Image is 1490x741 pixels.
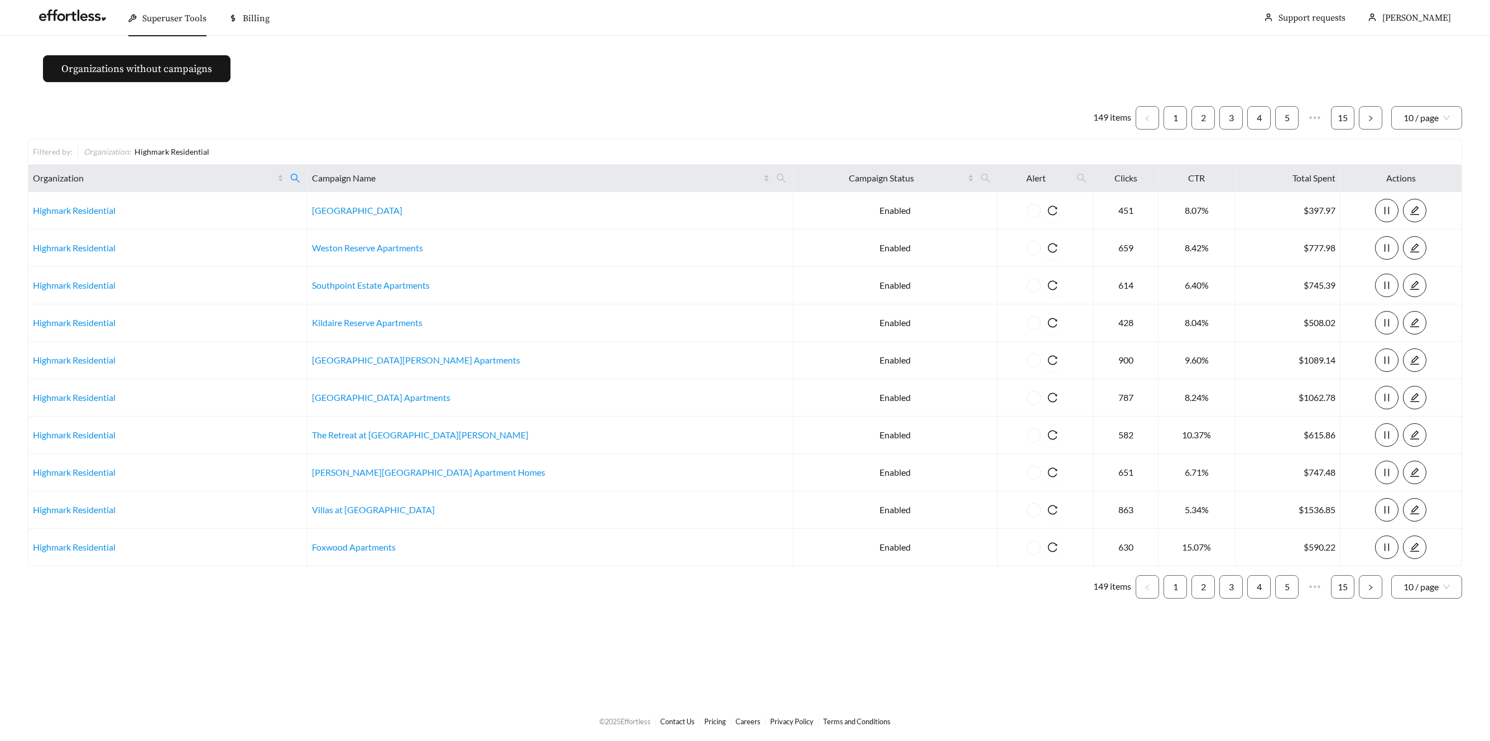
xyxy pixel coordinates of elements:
[1404,107,1450,129] span: 10 / page
[794,454,998,491] td: Enabled
[1403,392,1426,403] a: edit
[1276,107,1298,129] a: 5
[794,417,998,454] td: Enabled
[1367,584,1374,591] span: right
[33,317,116,328] a: Highmark Residential
[794,342,998,379] td: Enabled
[1376,505,1398,515] span: pause
[1404,505,1426,515] span: edit
[1136,575,1159,599] button: left
[1275,575,1299,599] li: 5
[1376,542,1398,552] span: pause
[1403,542,1426,552] a: edit
[1076,173,1087,183] span: search
[1041,318,1064,328] span: reload
[243,13,270,24] span: Billing
[1236,529,1340,566] td: $590.22
[1359,106,1382,130] button: right
[33,392,116,403] a: Highmark Residential
[794,192,998,230] td: Enabled
[1159,192,1236,230] td: 8.07%
[286,169,305,187] span: search
[1375,348,1398,372] button: pause
[1359,575,1382,599] li: Next Page
[1376,430,1398,440] span: pause
[1041,498,1064,522] button: reload
[1375,236,1398,260] button: pause
[1403,280,1426,290] a: edit
[1164,106,1187,130] li: 1
[976,169,995,187] span: search
[1404,430,1426,440] span: edit
[823,717,891,726] a: Terms and Conditions
[1041,355,1064,365] span: reload
[312,280,430,290] a: Southpoint Estate Apartments
[1248,107,1270,129] a: 4
[772,169,791,187] span: search
[1404,576,1450,598] span: 10 / page
[1144,584,1151,591] span: left
[1359,575,1382,599] button: right
[312,467,545,477] a: [PERSON_NAME][GEOGRAPHIC_DATA] Apartment Homes
[33,429,116,440] a: Highmark Residential
[1391,575,1462,599] div: Page Size
[1403,311,1426,334] button: edit
[1375,274,1398,297] button: pause
[1403,498,1426,522] button: edit
[1136,575,1159,599] li: Previous Page
[33,205,116,216] a: Highmark Residential
[1159,267,1236,304] td: 6.40%
[1159,454,1236,491] td: 6.71%
[1093,106,1131,130] li: 149 items
[794,230,998,267] td: Enabled
[1403,242,1426,253] a: edit
[1219,575,1243,599] li: 3
[794,267,998,304] td: Enabled
[1303,575,1326,599] span: •••
[142,13,206,24] span: Superuser Tools
[1159,342,1236,379] td: 9.60%
[1159,165,1236,192] th: CTR
[1404,243,1426,253] span: edit
[1041,423,1064,447] button: reload
[1192,107,1214,129] a: 2
[1159,304,1236,342] td: 8.04%
[1072,169,1091,187] span: search
[1404,318,1426,328] span: edit
[312,392,450,403] a: [GEOGRAPHIC_DATA] Apartments
[1041,542,1064,552] span: reload
[1041,505,1064,515] span: reload
[1236,454,1340,491] td: $747.48
[1164,107,1186,129] a: 1
[1248,576,1270,598] a: 4
[1094,491,1159,529] td: 863
[1041,467,1064,477] span: reload
[1403,429,1426,440] a: edit
[736,717,761,726] a: Careers
[1164,576,1186,598] a: 1
[1159,230,1236,267] td: 8.42%
[1382,12,1451,23] span: [PERSON_NAME]
[1159,417,1236,454] td: 10.37%
[1144,115,1151,122] span: left
[1041,205,1064,216] span: reload
[43,55,230,82] button: Organizations without campaigns
[1404,467,1426,477] span: edit
[1403,274,1426,297] button: edit
[1094,192,1159,230] td: 451
[1041,348,1064,372] button: reload
[1404,542,1426,552] span: edit
[1220,107,1242,129] a: 3
[134,147,209,156] span: Highmark Residential
[1403,467,1426,477] a: edit
[312,242,423,253] a: Weston Reserve Apartments
[1376,393,1398,403] span: pause
[1236,417,1340,454] td: $615.86
[33,280,116,290] a: Highmark Residential
[1403,536,1426,559] button: edit
[1041,536,1064,559] button: reload
[1340,165,1462,192] th: Actions
[1403,205,1426,216] a: edit
[1403,386,1426,409] button: edit
[1332,576,1354,598] a: 15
